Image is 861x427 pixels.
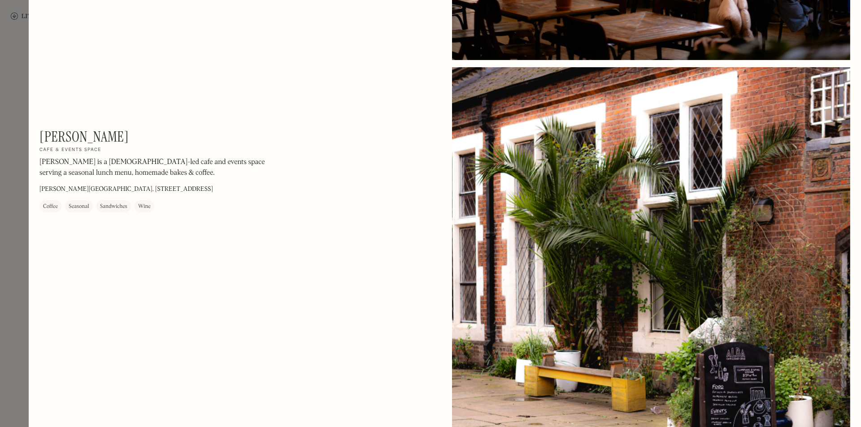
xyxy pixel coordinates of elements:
[100,202,127,211] div: Sandwiches
[69,202,89,211] div: Seasonal
[39,128,129,145] h1: [PERSON_NAME]
[138,202,151,211] div: Wine
[39,157,282,178] p: [PERSON_NAME] is a [DEMOGRAPHIC_DATA]-led cafe and events space serving a seasonal lunch menu, ho...
[39,147,101,153] h2: Cafe & events space
[39,185,213,194] p: [PERSON_NAME][GEOGRAPHIC_DATA], [STREET_ADDRESS]
[43,202,58,211] div: Coffee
